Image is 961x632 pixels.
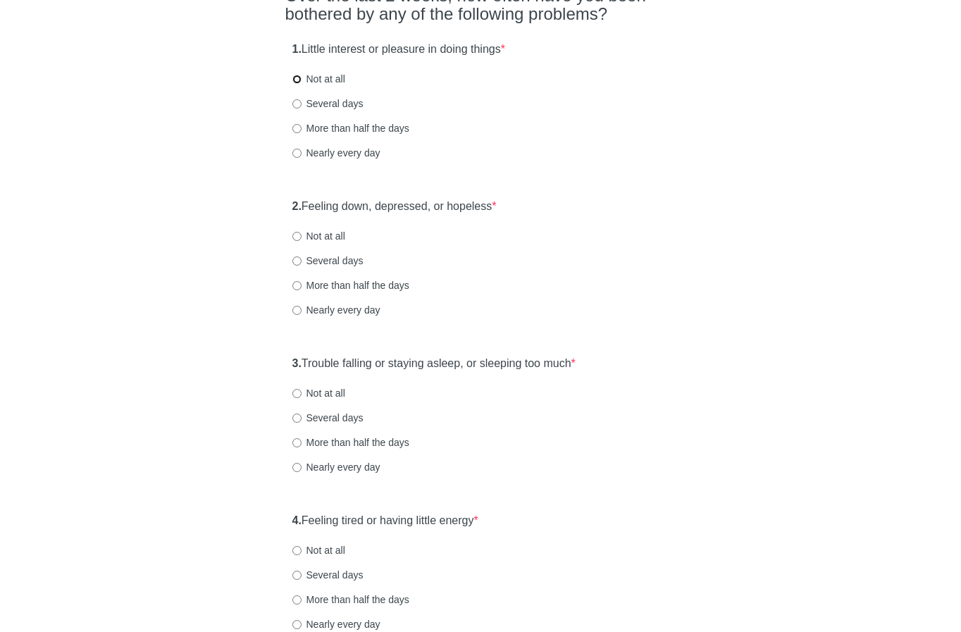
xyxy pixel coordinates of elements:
[292,42,505,58] label: Little interest or pleasure in doing things
[292,199,497,215] label: Feeling down, depressed, or hopeless
[292,281,302,290] input: More than half the days
[292,593,409,607] label: More than half the days
[292,229,345,243] label: Not at all
[292,99,302,109] input: Several days
[292,303,380,317] label: Nearly every day
[292,97,364,111] label: Several days
[292,356,576,372] label: Trouble falling or staying asleep, or sleeping too much
[292,278,409,292] label: More than half the days
[292,617,380,631] label: Nearly every day
[292,435,409,450] label: More than half the days
[292,463,302,472] input: Nearly every day
[292,389,302,398] input: Not at all
[292,620,302,629] input: Nearly every day
[292,254,364,268] label: Several days
[292,124,302,133] input: More than half the days
[292,568,364,582] label: Several days
[292,72,345,86] label: Not at all
[292,306,302,315] input: Nearly every day
[292,438,302,447] input: More than half the days
[292,513,478,529] label: Feeling tired or having little energy
[292,43,302,55] strong: 1.
[292,146,380,160] label: Nearly every day
[292,460,380,474] label: Nearly every day
[292,411,364,425] label: Several days
[292,121,409,135] label: More than half the days
[292,357,302,369] strong: 3.
[292,232,302,241] input: Not at all
[292,256,302,266] input: Several days
[292,200,302,212] strong: 2.
[292,514,302,526] strong: 4.
[292,571,302,580] input: Several days
[292,386,345,400] label: Not at all
[292,414,302,423] input: Several days
[292,546,302,555] input: Not at all
[292,149,302,158] input: Nearly every day
[292,543,345,557] label: Not at all
[292,75,302,84] input: Not at all
[292,595,302,605] input: More than half the days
